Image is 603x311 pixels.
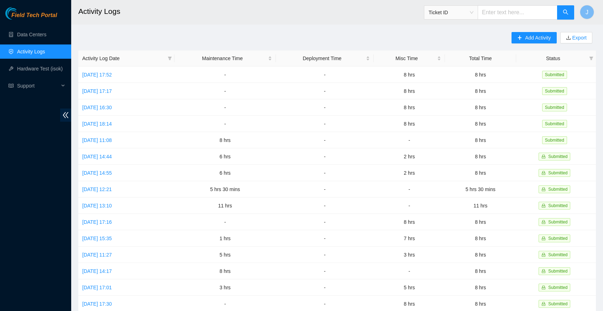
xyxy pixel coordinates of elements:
[541,154,546,159] span: lock
[276,214,374,230] td: -
[374,67,445,83] td: 8 hrs
[374,132,445,148] td: -
[276,67,374,83] td: -
[548,170,567,175] span: Submitted
[174,132,276,148] td: 8 hrs
[174,165,276,181] td: 6 hrs
[445,279,516,296] td: 8 hrs
[174,116,276,132] td: -
[276,230,374,247] td: -
[82,219,112,225] a: [DATE] 17:16
[5,13,57,22] a: Akamai TechnologiesField Tech Portal
[541,187,546,191] span: lock
[82,72,112,78] a: [DATE] 17:52
[548,252,567,257] span: Submitted
[445,165,516,181] td: 8 hrs
[525,34,551,42] span: Add Activity
[276,83,374,99] td: -
[374,116,445,132] td: 8 hrs
[542,136,567,144] span: Submitted
[586,8,588,17] span: J
[82,137,112,143] a: [DATE] 11:08
[82,154,112,159] a: [DATE] 14:44
[445,181,516,197] td: 5 hrs 30 mins
[548,187,567,192] span: Submitted
[548,220,567,225] span: Submitted
[174,99,276,116] td: -
[445,247,516,263] td: 8 hrs
[580,5,594,19] button: J
[374,148,445,165] td: 2 hrs
[82,301,112,307] a: [DATE] 17:30
[174,279,276,296] td: 3 hrs
[82,170,112,176] a: [DATE] 14:55
[82,236,112,241] a: [DATE] 15:35
[174,83,276,99] td: -
[17,32,46,37] a: Data Centers
[374,83,445,99] td: 8 hrs
[17,79,59,93] span: Support
[520,54,586,62] span: Status
[174,247,276,263] td: 5 hrs
[541,220,546,224] span: lock
[276,197,374,214] td: -
[445,116,516,132] td: 8 hrs
[82,285,112,290] a: [DATE] 17:01
[276,181,374,197] td: -
[374,99,445,116] td: 8 hrs
[374,230,445,247] td: 7 hrs
[563,9,568,16] span: search
[276,247,374,263] td: -
[542,104,567,111] span: Submitted
[541,171,546,175] span: lock
[542,120,567,128] span: Submitted
[445,67,516,83] td: 8 hrs
[542,71,567,79] span: Submitted
[276,165,374,181] td: -
[174,263,276,279] td: 8 hrs
[82,121,112,127] a: [DATE] 18:14
[82,186,112,192] a: [DATE] 12:21
[82,105,112,110] a: [DATE] 16:30
[374,197,445,214] td: -
[541,253,546,257] span: lock
[541,236,546,241] span: lock
[276,279,374,296] td: -
[566,35,571,41] span: download
[548,236,567,241] span: Submitted
[541,269,546,273] span: lock
[445,263,516,279] td: 8 hrs
[82,268,112,274] a: [DATE] 14:17
[445,83,516,99] td: 8 hrs
[374,279,445,296] td: 5 hrs
[174,148,276,165] td: 6 hrs
[174,197,276,214] td: 11 hrs
[17,49,45,54] a: Activity Logs
[374,263,445,279] td: -
[517,35,522,41] span: plus
[557,5,574,20] button: search
[374,247,445,263] td: 3 hrs
[374,214,445,230] td: 8 hrs
[82,88,112,94] a: [DATE] 17:17
[276,132,374,148] td: -
[548,154,567,159] span: Submitted
[541,285,546,290] span: lock
[571,35,587,41] a: Export
[445,214,516,230] td: 8 hrs
[166,53,173,64] span: filter
[9,83,14,88] span: read
[548,269,567,274] span: Submitted
[548,301,567,306] span: Submitted
[445,99,516,116] td: 8 hrs
[168,56,172,60] span: filter
[5,7,36,20] img: Akamai Technologies
[548,203,567,208] span: Submitted
[445,132,516,148] td: 8 hrs
[17,66,63,72] a: Hardware Test (isok)
[174,230,276,247] td: 1 hrs
[174,67,276,83] td: -
[82,203,112,209] a: [DATE] 13:10
[541,204,546,208] span: lock
[445,230,516,247] td: 8 hrs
